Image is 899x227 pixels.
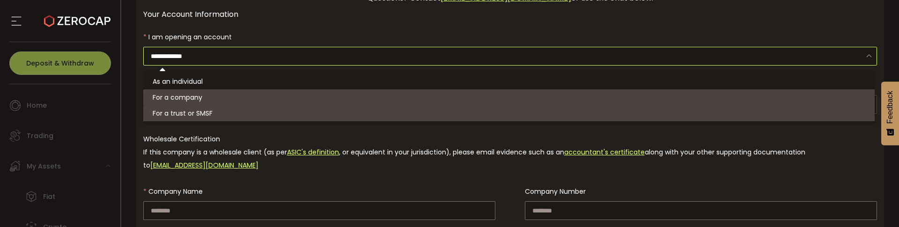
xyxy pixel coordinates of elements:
span: For a trust or SMSF [153,109,213,118]
span: Home [27,99,47,112]
span: Fiat [43,190,55,204]
span: Feedback [886,91,894,124]
span: For a company [153,93,202,102]
button: Deposit & Withdraw [9,51,111,75]
iframe: Chat Widget [788,126,899,227]
span: Trading [27,129,53,143]
a: [EMAIL_ADDRESS][DOMAIN_NAME] [150,161,258,170]
a: ASIC's definition [287,147,339,157]
span: As an individual [153,77,203,86]
a: accountant's certificate [564,147,645,157]
div: Your Account Information [143,8,877,20]
div: Wholesale Certification If this company is a wholesale client (as per , or equivalent in your jur... [143,132,877,172]
button: Feedback - Show survey [881,81,899,145]
span: My Assets [27,160,61,173]
div: 聊天小组件 [788,126,899,227]
span: Deposit & Withdraw [26,60,94,66]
